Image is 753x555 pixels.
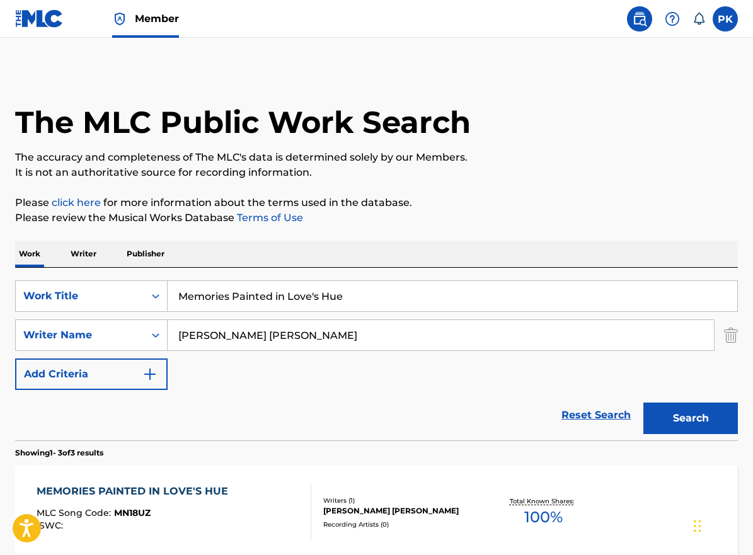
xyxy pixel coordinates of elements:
[713,6,738,31] div: User Menu
[643,403,738,434] button: Search
[15,358,168,390] button: Add Criteria
[135,11,179,26] span: Member
[15,195,738,210] p: Please for more information about the terms used in the database.
[67,241,100,267] p: Writer
[660,6,685,31] div: Help
[323,520,483,529] div: Recording Artists ( 0 )
[234,212,303,224] a: Terms of Use
[323,496,483,505] div: Writers ( 1 )
[690,495,753,555] iframe: Chat Widget
[23,289,137,304] div: Work Title
[15,280,738,440] form: Search Form
[37,484,234,499] div: MEMORIES PAINTED IN LOVE'S HUE
[37,520,66,531] span: ISWC :
[15,210,738,226] p: Please review the Musical Works Database
[15,150,738,165] p: The accuracy and completeness of The MLC's data is determined solely by our Members.
[114,507,151,518] span: MN18UZ
[15,447,103,459] p: Showing 1 - 3 of 3 results
[510,496,577,506] p: Total Known Shares:
[15,165,738,180] p: It is not an authoritative source for recording information.
[15,103,471,141] h1: The MLC Public Work Search
[37,507,114,518] span: MLC Song Code :
[724,319,738,351] img: Delete Criterion
[632,11,647,26] img: search
[627,6,652,31] a: Public Search
[524,506,563,529] span: 100 %
[555,401,637,429] a: Reset Search
[15,9,64,28] img: MLC Logo
[323,505,483,517] div: [PERSON_NAME] [PERSON_NAME]
[665,11,680,26] img: help
[123,241,168,267] p: Publisher
[693,13,705,25] div: Notifications
[694,507,701,545] div: Glisser
[23,328,137,343] div: Writer Name
[718,360,753,464] iframe: Resource Center
[690,495,753,555] div: Widget de chat
[15,241,44,267] p: Work
[52,197,101,209] a: click here
[142,367,158,382] img: 9d2ae6d4665cec9f34b9.svg
[112,11,127,26] img: Top Rightsholder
